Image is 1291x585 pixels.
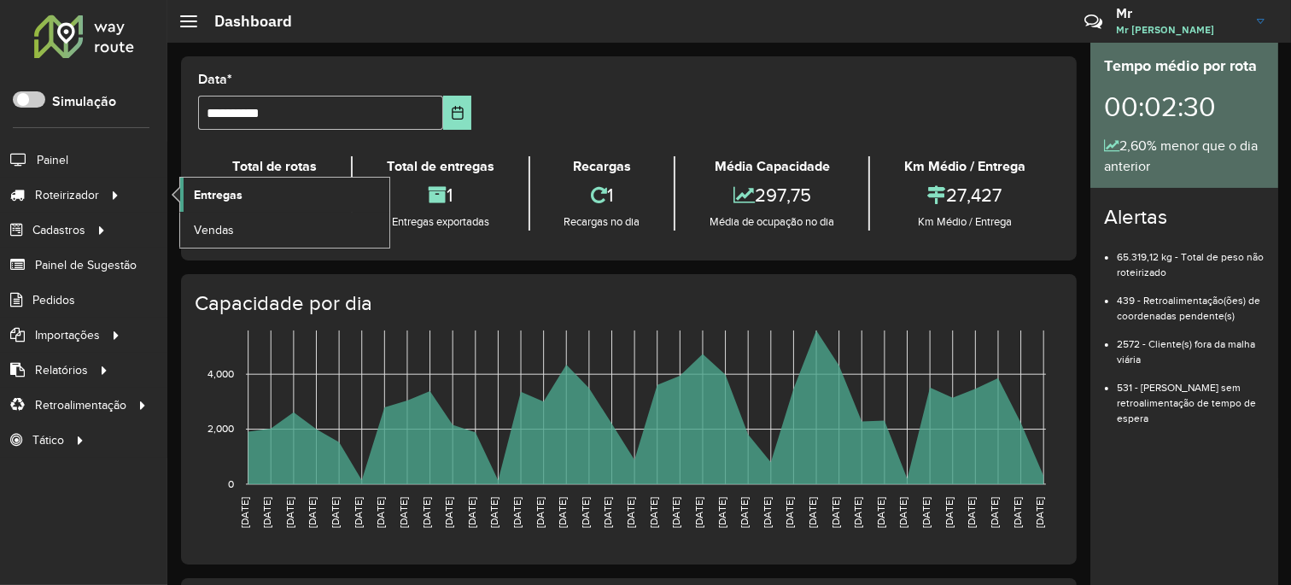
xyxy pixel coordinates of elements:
a: Vendas [180,213,389,247]
div: 1 [535,177,670,214]
span: Entregas [194,186,242,204]
text: [DATE] [375,497,386,528]
text: [DATE] [557,497,568,528]
div: Tempo médio por rota [1104,55,1265,78]
span: Retroalimentação [35,396,126,414]
text: [DATE] [511,497,523,528]
text: [DATE] [852,497,863,528]
li: 439 - Retroalimentação(ões) de coordenadas pendente(s) [1117,280,1265,324]
text: [DATE] [716,497,727,528]
li: 531 - [PERSON_NAME] sem retroalimentação de tempo de espera [1117,367,1265,426]
text: [DATE] [830,497,841,528]
span: Painel [37,151,68,169]
text: [DATE] [261,497,272,528]
li: 65.319,12 kg - Total de peso não roteirizado [1117,237,1265,280]
text: [DATE] [625,497,636,528]
text: [DATE] [875,497,886,528]
text: [DATE] [966,497,977,528]
label: Data [198,69,232,90]
text: [DATE] [762,497,773,528]
div: Km Médio / Entrega [874,214,1055,231]
h3: Mr [1116,5,1244,21]
li: 2572 - Cliente(s) fora da malha viária [1117,324,1265,367]
text: 0 [228,478,234,489]
div: Média Capacidade [680,156,864,177]
h4: Capacidade por dia [195,291,1060,316]
span: Cadastros [32,221,85,239]
text: [DATE] [443,497,454,528]
span: Importações [35,326,100,344]
span: Painel de Sugestão [35,256,137,274]
label: Simulação [52,91,116,112]
span: Mr [PERSON_NAME] [1116,22,1244,38]
h2: Dashboard [197,12,292,31]
text: [DATE] [920,497,932,528]
text: [DATE] [943,497,955,528]
div: 2,60% menor que o dia anterior [1104,136,1265,177]
text: [DATE] [898,497,909,528]
text: [DATE] [1034,497,1045,528]
text: [DATE] [307,497,318,528]
div: Total de entregas [357,156,524,177]
text: [DATE] [1012,497,1023,528]
div: Críticas? Dúvidas? Elogios? Sugestões? Entre em contato conosco! [880,5,1059,51]
div: Média de ocupação no dia [680,214,864,231]
div: Total de rotas [202,156,347,177]
text: [DATE] [421,497,432,528]
text: 2,000 [207,424,234,435]
a: Entregas [180,178,389,212]
text: [DATE] [330,497,341,528]
text: [DATE] [603,497,614,528]
text: [DATE] [580,497,591,528]
div: Km Médio / Entrega [874,156,1055,177]
span: Tático [32,431,64,449]
text: [DATE] [807,497,818,528]
text: [DATE] [739,497,750,528]
text: [DATE] [488,497,499,528]
text: [DATE] [693,497,704,528]
div: 1 [357,177,524,214]
span: Pedidos [32,291,75,309]
div: Recargas [535,156,670,177]
text: [DATE] [398,497,409,528]
text: [DATE] [648,497,659,528]
a: Contato Rápido [1075,3,1112,40]
span: Roteirizador [35,186,99,204]
div: Entregas exportadas [357,214,524,231]
div: 297,75 [680,177,864,214]
text: [DATE] [466,497,477,528]
text: [DATE] [785,497,796,528]
text: [DATE] [353,497,364,528]
text: [DATE] [284,497,295,528]
div: 00:02:30 [1104,78,1265,136]
div: 27,427 [874,177,1055,214]
button: Choose Date [443,96,472,130]
text: [DATE] [670,497,681,528]
text: [DATE] [239,497,250,528]
span: Relatórios [35,361,88,379]
text: 4,000 [207,368,234,379]
text: [DATE] [989,497,1000,528]
h4: Alertas [1104,205,1265,230]
span: Vendas [194,221,234,239]
div: Recargas no dia [535,214,670,231]
text: [DATE] [535,497,546,528]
